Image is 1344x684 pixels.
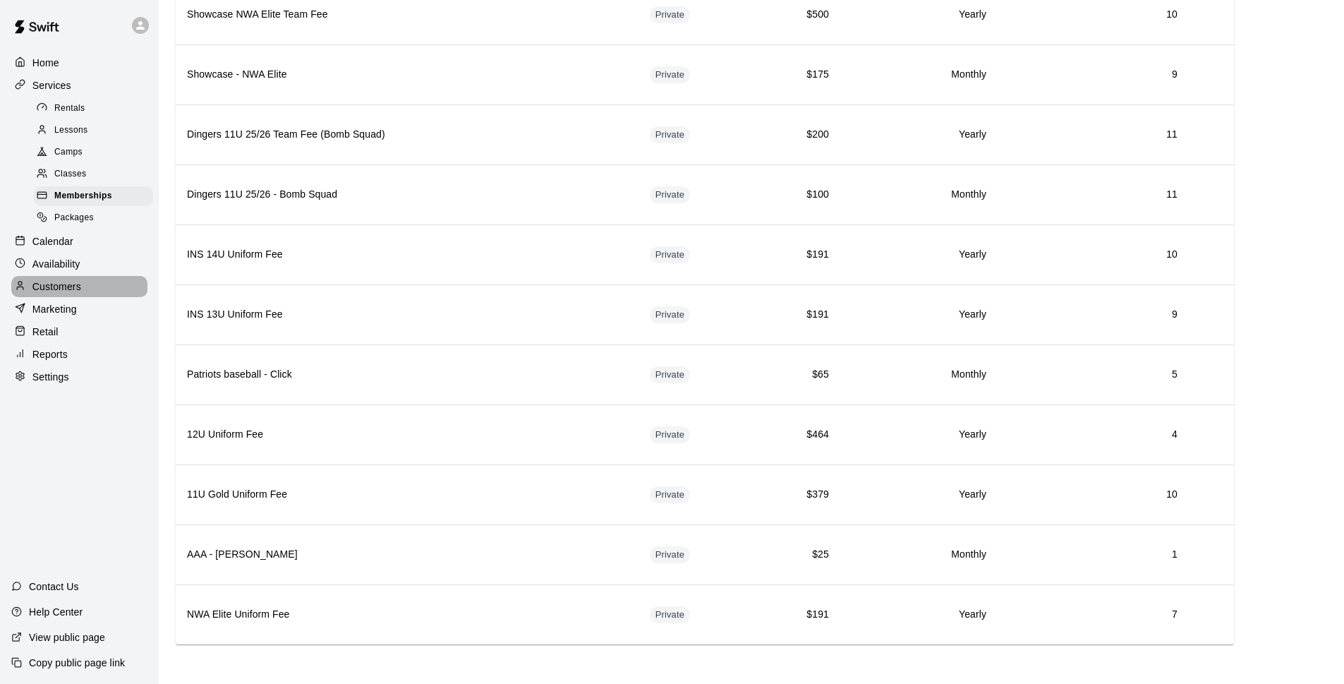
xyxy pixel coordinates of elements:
div: Reports [11,344,147,365]
div: This membership is hidden from the memberships page [650,606,691,623]
a: Retail [11,321,147,342]
h6: $25 [767,547,829,563]
div: This membership is hidden from the memberships page [650,366,691,383]
span: Classes [54,167,86,181]
span: Camps [54,145,83,160]
span: Packages [54,211,94,225]
h6: $191 [767,307,829,323]
h6: $500 [767,7,829,23]
span: Private [650,548,691,562]
div: Lessons [34,121,153,140]
div: This membership is hidden from the memberships page [650,246,691,263]
span: Private [650,68,691,82]
h6: Monthly [852,187,986,203]
h6: Showcase NWA Elite Team Fee [187,7,627,23]
div: This membership is hidden from the memberships page [650,126,691,143]
h6: 9 [1009,67,1177,83]
p: Calendar [32,234,73,248]
span: Private [650,188,691,202]
span: Private [650,608,691,622]
div: Packages [34,208,153,228]
a: Calendar [11,231,147,252]
span: Private [650,428,691,442]
a: Camps [34,142,159,164]
p: Contact Us [29,580,79,594]
a: Settings [11,366,147,388]
a: Availability [11,253,147,275]
h6: $464 [767,427,829,443]
h6: $191 [767,247,829,263]
h6: Patriots baseball - Click [187,367,627,383]
div: This membership is hidden from the memberships page [650,486,691,503]
div: Rentals [34,99,153,119]
h6: 10 [1009,487,1177,503]
a: Memberships [34,186,159,208]
h6: Showcase - NWA Elite [187,67,627,83]
h6: NWA Elite Uniform Fee [187,607,627,623]
div: This membership is hidden from the memberships page [650,186,691,203]
h6: Yearly [852,127,986,143]
h6: Monthly [852,67,986,83]
h6: $200 [767,127,829,143]
span: Private [650,128,691,142]
a: Classes [34,164,159,186]
h6: $175 [767,67,829,83]
h6: Monthly [852,367,986,383]
h6: $379 [767,487,829,503]
p: Availability [32,257,80,271]
span: Lessons [54,124,88,138]
h6: INS 14U Uniform Fee [187,247,627,263]
a: Marketing [11,299,147,320]
h6: 11 [1009,127,1177,143]
span: Private [650,248,691,262]
h6: 7 [1009,607,1177,623]
h6: 10 [1009,247,1177,263]
a: Home [11,52,147,73]
span: Private [650,308,691,322]
div: Camps [34,143,153,162]
a: Services [11,75,147,96]
p: Help Center [29,605,83,619]
p: Customers [32,280,81,294]
div: This membership is hidden from the memberships page [650,306,691,323]
h6: $65 [767,367,829,383]
div: This membership is hidden from the memberships page [650,426,691,443]
h6: Monthly [852,547,986,563]
h6: Dingers 11U 25/26 - Bomb Squad [187,187,627,203]
p: Home [32,56,59,70]
p: Marketing [32,302,77,316]
span: Rentals [54,102,85,116]
h6: INS 13U Uniform Fee [187,307,627,323]
a: Customers [11,276,147,297]
div: Memberships [34,186,153,206]
h6: Dingers 11U 25/26 Team Fee (Bomb Squad) [187,127,627,143]
h6: $100 [767,187,829,203]
p: Copy public page link [29,656,125,670]
h6: Yearly [852,487,986,503]
div: This membership is hidden from the memberships page [650,66,691,83]
h6: 1 [1009,547,1177,563]
h6: Yearly [852,307,986,323]
h6: 5 [1009,367,1177,383]
h6: AAA - [PERSON_NAME] [187,547,627,563]
p: Retail [32,325,59,339]
span: Private [650,8,691,22]
h6: Yearly [852,607,986,623]
h6: Yearly [852,427,986,443]
p: Reports [32,347,68,361]
a: Rentals [34,97,159,119]
div: Classes [34,164,153,184]
a: Packages [34,208,159,229]
div: This membership is hidden from the memberships page [650,546,691,563]
a: Lessons [34,119,159,141]
p: Settings [32,370,69,384]
p: View public page [29,630,105,644]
